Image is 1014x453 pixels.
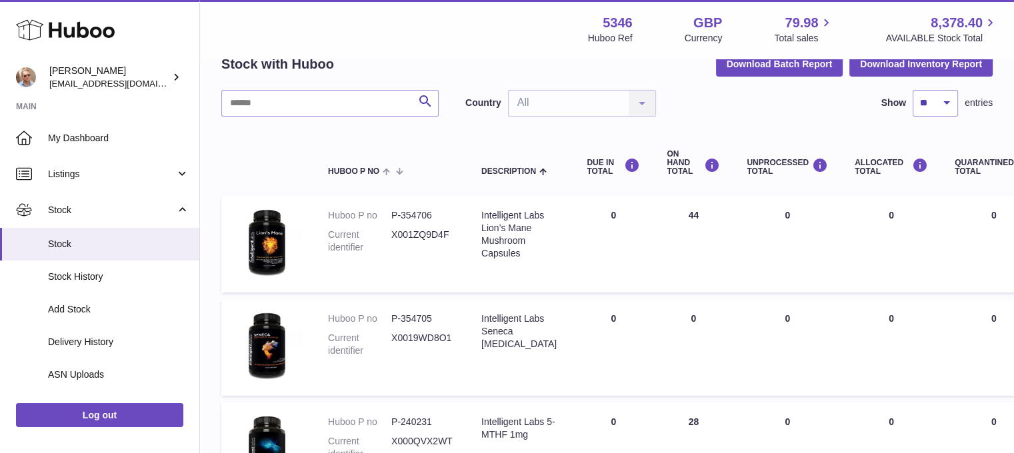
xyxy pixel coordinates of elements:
[991,313,997,324] span: 0
[841,196,941,292] td: 0
[481,209,560,260] div: Intelligent Labs Lion’s Mane Mushroom Capsules
[48,168,175,181] span: Listings
[328,167,379,176] span: Huboo P no
[49,65,169,90] div: [PERSON_NAME]
[881,97,906,109] label: Show
[785,14,818,32] span: 79.98
[391,228,455,254] dd: X001ZQ9D4F
[391,332,455,357] dd: X0019WD8O1
[391,312,455,325] dd: P-354705
[747,158,828,176] div: UNPROCESSED Total
[653,196,733,292] td: 44
[465,97,501,109] label: Country
[573,299,653,396] td: 0
[328,312,391,325] dt: Huboo P no
[716,52,843,76] button: Download Batch Report
[653,299,733,396] td: 0
[855,158,928,176] div: ALLOCATED Total
[48,204,175,217] span: Stock
[328,209,391,222] dt: Huboo P no
[693,14,722,32] strong: GBP
[991,210,997,221] span: 0
[885,14,998,45] a: 8,378.40 AVAILABLE Stock Total
[48,336,189,348] span: Delivery History
[235,312,301,379] img: product image
[235,209,301,276] img: product image
[931,14,983,32] span: 8,378.40
[685,32,723,45] div: Currency
[48,238,189,250] span: Stock
[481,167,536,176] span: Description
[774,32,833,45] span: Total sales
[391,209,455,222] dd: P-354706
[965,97,993,109] span: entries
[774,14,833,45] a: 79.98 Total sales
[667,150,720,177] div: ON HAND Total
[16,403,183,427] a: Log out
[481,312,560,350] div: Intelligent Labs Seneca [MEDICAL_DATA]
[849,52,993,76] button: Download Inventory Report
[991,416,997,427] span: 0
[48,270,189,283] span: Stock History
[16,67,36,87] img: support@radoneltd.co.uk
[328,228,391,254] dt: Current identifier
[328,332,391,357] dt: Current identifier
[885,32,998,45] span: AVAILABLE Stock Total
[48,132,189,145] span: My Dashboard
[573,196,653,292] td: 0
[733,196,841,292] td: 0
[841,299,941,396] td: 0
[48,368,189,381] span: ASN Uploads
[603,14,633,32] strong: 5346
[391,416,455,428] dd: P-240231
[587,158,640,176] div: DUE IN TOTAL
[221,55,334,73] h2: Stock with Huboo
[588,32,633,45] div: Huboo Ref
[48,303,189,316] span: Add Stock
[481,416,560,441] div: Intelligent Labs 5-MTHF 1mg
[733,299,841,396] td: 0
[49,78,196,89] span: [EMAIL_ADDRESS][DOMAIN_NAME]
[328,416,391,428] dt: Huboo P no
